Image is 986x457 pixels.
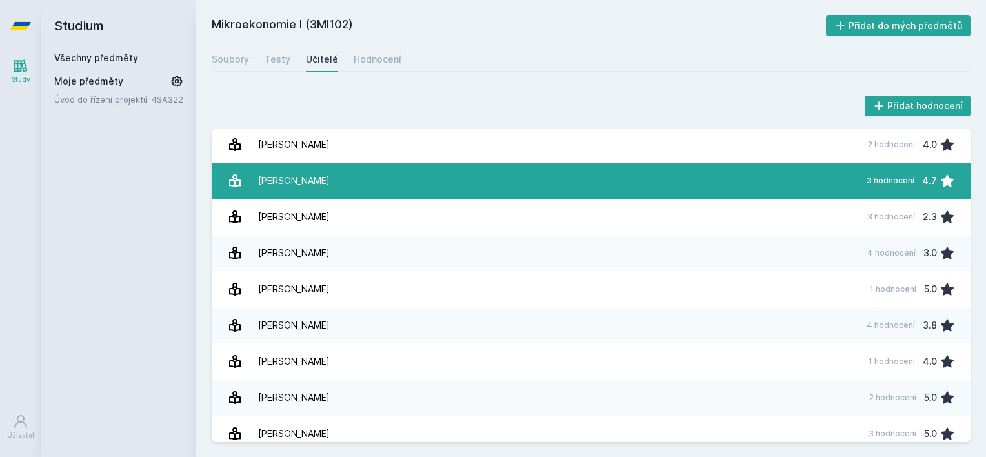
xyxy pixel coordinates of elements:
a: [PERSON_NAME] 2 hodnocení 5.0 [212,380,971,416]
div: 4 hodnocení [867,248,916,258]
div: [PERSON_NAME] [258,349,330,374]
div: 3 hodnocení [869,429,916,439]
a: [PERSON_NAME] 3 hodnocení 2.3 [212,199,971,235]
div: Study [12,75,30,85]
div: 1 hodnocení [870,284,916,294]
div: [PERSON_NAME] [258,204,330,230]
div: [PERSON_NAME] [258,240,330,266]
a: [PERSON_NAME] 4 hodnocení 3.0 [212,235,971,271]
div: 3.0 [923,240,937,266]
div: 2 hodnocení [869,392,916,403]
div: 4.7 [922,168,937,194]
span: Moje předměty [54,75,123,88]
div: 2.3 [923,204,937,230]
button: Přidat hodnocení [865,96,971,116]
a: [PERSON_NAME] 1 hodnocení 4.0 [212,343,971,380]
a: Soubory [212,46,249,72]
a: Uživatel [3,407,39,447]
div: Učitelé [306,53,338,66]
h2: Mikroekonomie I (3MI102) [212,15,826,36]
div: 1 hodnocení [869,356,915,367]
a: 4SA322 [152,94,183,105]
div: [PERSON_NAME] [258,312,330,338]
div: 3 hodnocení [867,176,914,186]
a: [PERSON_NAME] 4 hodnocení 3.8 [212,307,971,343]
div: [PERSON_NAME] [258,421,330,447]
button: Přidat do mých předmětů [826,15,971,36]
a: Hodnocení [354,46,401,72]
div: [PERSON_NAME] [258,276,330,302]
div: 5.0 [924,385,937,411]
div: 3 hodnocení [867,212,915,222]
a: [PERSON_NAME] 2 hodnocení 4.0 [212,127,971,163]
div: Uživatel [7,431,34,440]
a: Study [3,52,39,91]
a: [PERSON_NAME] 3 hodnocení 5.0 [212,416,971,452]
div: 3.8 [923,312,937,338]
div: [PERSON_NAME] [258,132,330,157]
div: [PERSON_NAME] [258,385,330,411]
a: [PERSON_NAME] 3 hodnocení 4.7 [212,163,971,199]
div: 5.0 [924,276,937,302]
div: 5.0 [924,421,937,447]
a: Testy [265,46,290,72]
div: 4 hodnocení [867,320,915,330]
div: [PERSON_NAME] [258,168,330,194]
div: Hodnocení [354,53,401,66]
div: Testy [265,53,290,66]
a: [PERSON_NAME] 1 hodnocení 5.0 [212,271,971,307]
a: Učitelé [306,46,338,72]
div: 2 hodnocení [868,139,915,150]
a: Všechny předměty [54,52,138,63]
div: 4.0 [923,349,937,374]
div: Soubory [212,53,249,66]
div: 4.0 [923,132,937,157]
a: Úvod do řízení projektů [54,93,152,106]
